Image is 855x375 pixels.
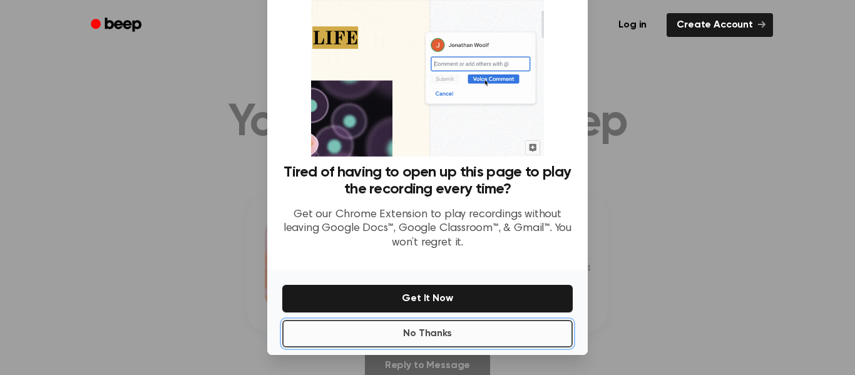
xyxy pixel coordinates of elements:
a: Beep [82,13,153,38]
a: Log in [606,11,659,39]
h3: Tired of having to open up this page to play the recording every time? [282,164,573,198]
p: Get our Chrome Extension to play recordings without leaving Google Docs™, Google Classroom™, & Gm... [282,208,573,250]
a: Create Account [667,13,773,37]
button: Get It Now [282,285,573,312]
button: No Thanks [282,320,573,347]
